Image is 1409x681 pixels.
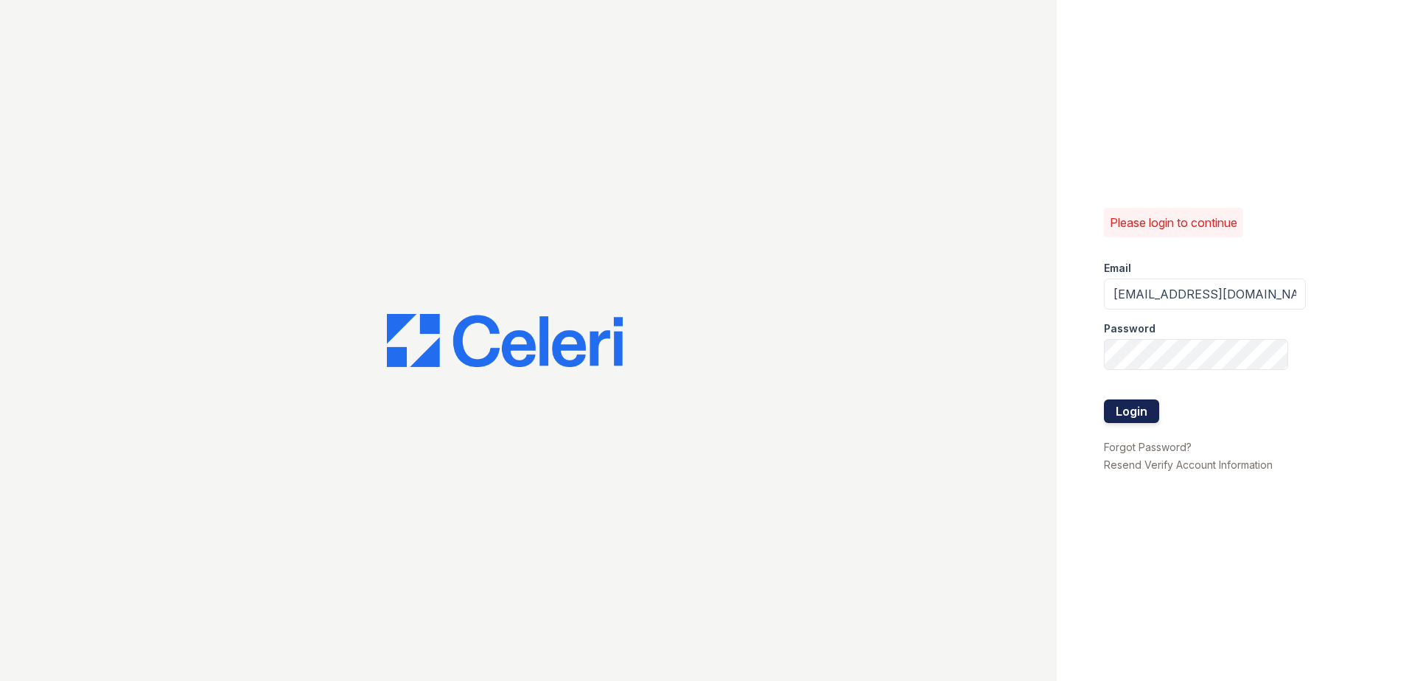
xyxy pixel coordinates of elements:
[1104,261,1131,276] label: Email
[387,314,623,367] img: CE_Logo_Blue-a8612792a0a2168367f1c8372b55b34899dd931a85d93a1a3d3e32e68fde9ad4.png
[1104,321,1155,336] label: Password
[1110,214,1237,231] p: Please login to continue
[1104,441,1192,453] a: Forgot Password?
[1104,458,1273,471] a: Resend Verify Account Information
[1104,399,1159,423] button: Login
